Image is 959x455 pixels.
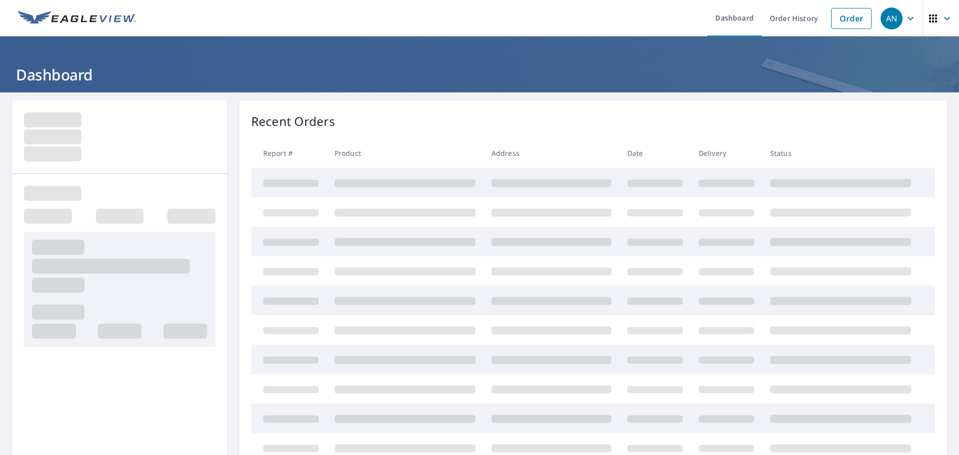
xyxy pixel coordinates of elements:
[881,7,903,29] div: AN
[762,138,919,168] th: Status
[251,112,335,130] p: Recent Orders
[483,138,619,168] th: Address
[619,138,691,168] th: Date
[18,11,136,26] img: EV Logo
[12,64,947,85] h1: Dashboard
[691,138,762,168] th: Delivery
[327,138,483,168] th: Product
[831,8,872,29] a: Order
[251,138,327,168] th: Report #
